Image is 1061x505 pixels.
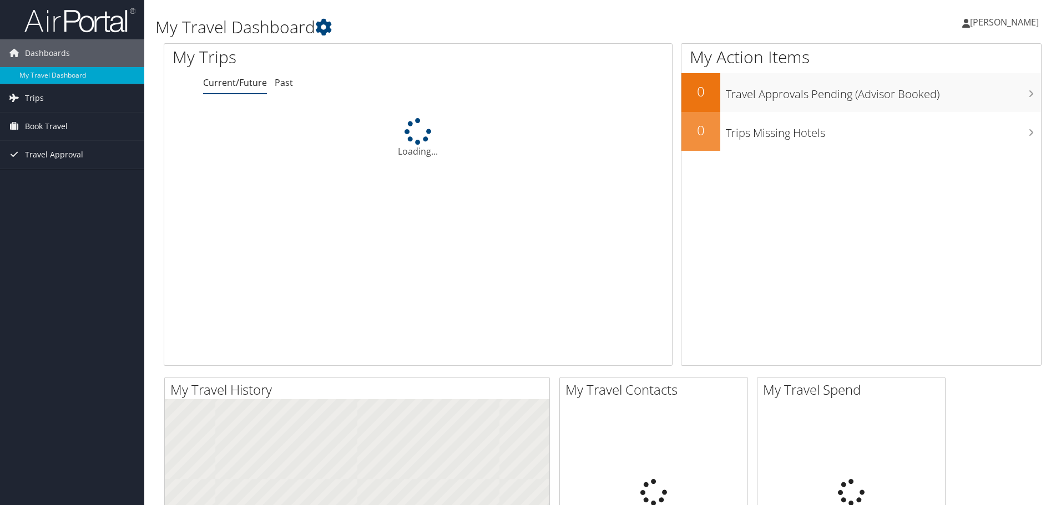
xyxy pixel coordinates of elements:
span: Travel Approval [25,141,83,169]
h1: My Trips [173,45,452,69]
h2: My Travel Contacts [565,380,747,399]
h2: 0 [681,121,720,140]
a: Past [275,76,293,89]
h2: 0 [681,82,720,101]
span: Book Travel [25,113,68,140]
h1: My Action Items [681,45,1041,69]
a: [PERSON_NAME] [962,6,1050,39]
h2: My Travel Spend [763,380,945,399]
span: Trips [25,84,44,112]
a: Current/Future [203,76,267,89]
h1: My Travel Dashboard [155,16,752,39]
span: Dashboards [25,39,70,67]
div: Loading... [164,118,672,158]
a: 0Trips Missing Hotels [681,112,1041,151]
a: 0Travel Approvals Pending (Advisor Booked) [681,73,1041,112]
img: airportal-logo.png [24,7,135,33]
span: [PERSON_NAME] [970,16,1039,28]
h2: My Travel History [170,380,549,399]
h3: Trips Missing Hotels [726,120,1041,141]
h3: Travel Approvals Pending (Advisor Booked) [726,81,1041,102]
